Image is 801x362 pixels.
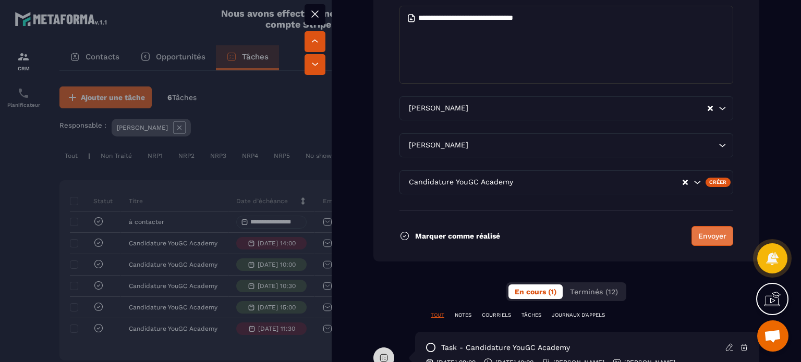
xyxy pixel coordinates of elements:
[552,311,605,319] p: JOURNAUX D'APPELS
[399,170,733,194] div: Search for option
[683,179,688,186] button: Clear Selected
[406,177,515,188] span: Candidature YouGC Academy
[708,105,713,113] button: Clear Selected
[470,140,716,151] input: Search for option
[706,178,731,187] div: Créer
[399,96,733,120] div: Search for option
[406,103,470,114] span: [PERSON_NAME]
[482,311,511,319] p: COURRIELS
[406,140,470,151] span: [PERSON_NAME]
[570,288,618,296] span: Terminés (12)
[508,284,563,299] button: En cours (1)
[515,288,556,296] span: En cours (1)
[757,320,788,352] a: Ouvrir le chat
[564,284,624,299] button: Terminés (12)
[691,226,733,246] button: Envoyer
[441,343,570,353] p: task - Candidature YouGC Academy
[455,311,471,319] p: NOTES
[515,177,682,188] input: Search for option
[470,103,707,114] input: Search for option
[521,311,541,319] p: TÂCHES
[415,232,500,240] p: Marquer comme réalisé
[399,133,733,157] div: Search for option
[431,311,444,319] p: TOUT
